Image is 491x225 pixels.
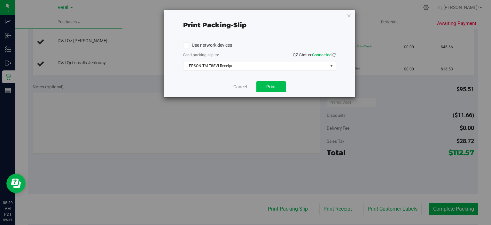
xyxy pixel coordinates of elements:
[183,52,219,58] label: Send packing-slip to:
[183,21,246,29] span: Print packing-slip
[266,84,276,89] span: Print
[183,42,232,49] label: Use network devices
[6,174,26,193] iframe: Resource center
[312,52,331,57] span: Connected
[327,61,335,70] span: select
[293,52,336,57] span: QZ Status:
[233,84,247,90] a: Cancel
[183,61,328,70] span: EPSON TM-T88VI Receipt
[256,81,286,92] button: Print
